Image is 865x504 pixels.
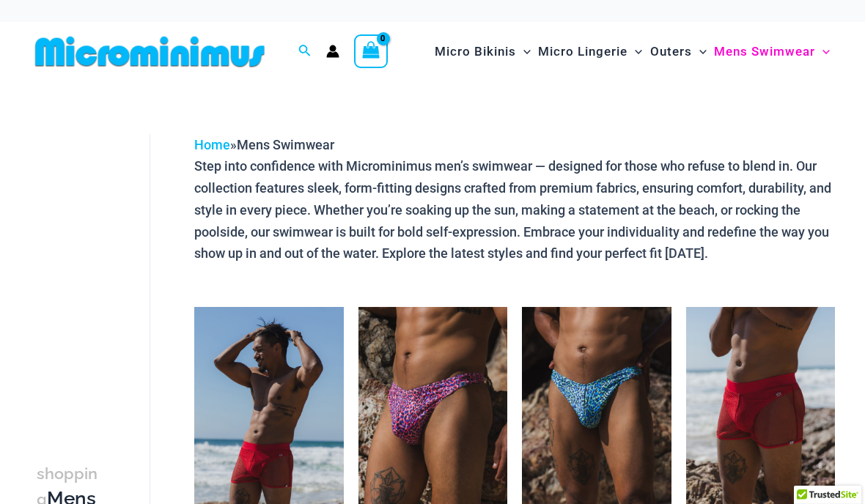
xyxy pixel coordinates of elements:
a: Search icon link [298,42,312,61]
p: Step into confidence with Microminimus men’s swimwear — designed for those who refuse to blend in... [194,155,835,264]
a: Account icon link [326,45,339,58]
span: Menu Toggle [516,33,531,70]
a: Micro LingerieMenu ToggleMenu Toggle [534,29,646,74]
span: Outers [650,33,692,70]
span: » [194,137,334,152]
a: Home [194,137,230,152]
span: Micro Bikinis [435,33,516,70]
nav: Site Navigation [429,27,836,76]
a: OutersMenu ToggleMenu Toggle [647,29,710,74]
span: Micro Lingerie [538,33,627,70]
span: Mens Swimwear [714,33,815,70]
span: Menu Toggle [692,33,707,70]
iframe: TrustedSite Certified [37,122,169,415]
a: View Shopping Cart, empty [354,34,388,68]
span: Menu Toggle [627,33,642,70]
img: MM SHOP LOGO FLAT [29,35,270,68]
span: Menu Toggle [815,33,830,70]
a: Micro BikinisMenu ToggleMenu Toggle [431,29,534,74]
span: Mens Swimwear [237,137,334,152]
a: Mens SwimwearMenu ToggleMenu Toggle [710,29,833,74]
